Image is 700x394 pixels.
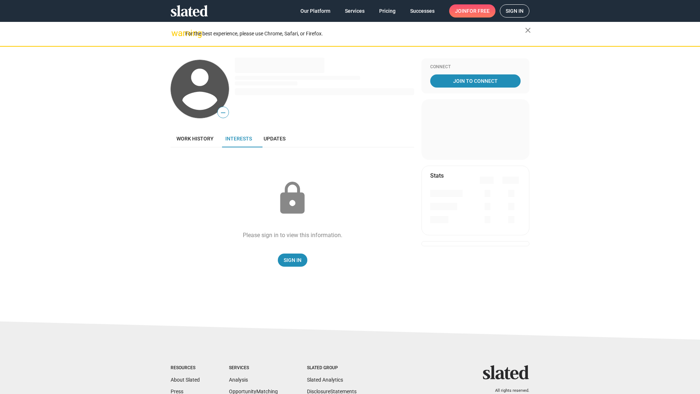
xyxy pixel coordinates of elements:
[506,5,524,17] span: Sign in
[455,4,490,18] span: Join
[449,4,495,18] a: Joinfor free
[225,136,252,142] span: Interests
[219,130,258,147] a: Interests
[171,130,219,147] a: Work history
[373,4,401,18] a: Pricing
[430,64,521,70] div: Connect
[264,136,285,142] span: Updates
[258,130,291,147] a: Updates
[278,254,307,267] a: Sign In
[229,365,278,371] div: Services
[339,4,370,18] a: Services
[171,365,200,371] div: Resources
[176,136,214,142] span: Work history
[171,377,200,383] a: About Slated
[300,4,330,18] span: Our Platform
[410,4,435,18] span: Successes
[307,365,357,371] div: Slated Group
[379,4,396,18] span: Pricing
[430,74,521,88] a: Join To Connect
[295,4,336,18] a: Our Platform
[171,29,180,38] mat-icon: warning
[243,231,342,239] div: Please sign in to view this information.
[430,172,444,179] mat-card-title: Stats
[185,29,525,39] div: For the best experience, please use Chrome, Safari, or Firefox.
[218,108,229,117] span: —
[307,377,343,383] a: Slated Analytics
[284,254,302,267] span: Sign In
[432,74,519,88] span: Join To Connect
[467,4,490,18] span: for free
[500,4,529,18] a: Sign in
[345,4,365,18] span: Services
[229,377,248,383] a: Analysis
[524,26,532,35] mat-icon: close
[404,4,440,18] a: Successes
[274,180,311,217] mat-icon: lock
